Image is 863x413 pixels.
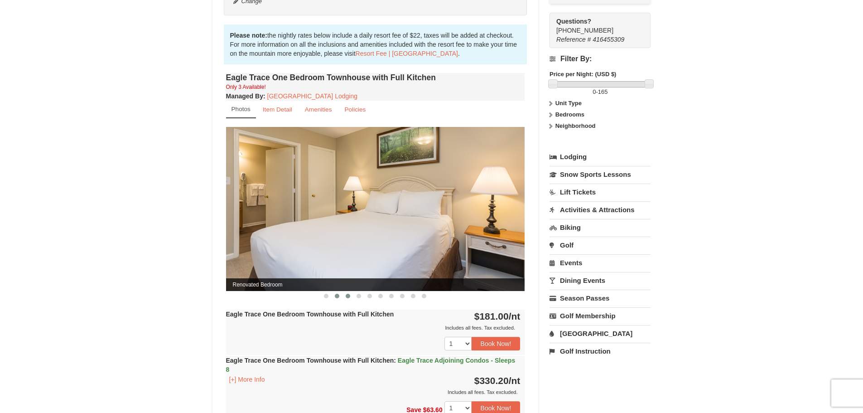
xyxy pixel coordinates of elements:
span: 0 [593,88,596,95]
strong: Neighborhood [555,122,596,129]
a: Season Passes [550,290,651,306]
h4: Eagle Trace One Bedroom Townhouse with Full Kitchen [226,73,525,82]
a: Golf [550,237,651,253]
a: Resort Fee | [GEOGRAPHIC_DATA] [356,50,458,57]
a: Events [550,254,651,271]
a: Photos [226,101,256,118]
span: : [394,357,396,364]
a: Snow Sports Lessons [550,166,651,183]
div: the nightly rates below include a daily resort fee of $22, taxes will be added at checkout. For m... [224,24,527,64]
span: /nt [509,375,521,386]
a: Golf Instruction [550,343,651,360]
a: Biking [550,219,651,236]
button: [+] More Info [226,374,268,384]
small: Photos [231,106,251,112]
a: [GEOGRAPHIC_DATA] Lodging [267,92,357,100]
span: Renovated Bedroom [226,278,525,291]
strong: Unit Type [555,100,582,107]
strong: Questions? [556,18,591,25]
span: Managed By [226,92,263,100]
a: Lodging [550,149,651,165]
small: Amenities [305,106,332,113]
span: Reference # [556,36,591,43]
strong: $181.00 [474,311,521,321]
small: Only 3 Available! [226,84,266,90]
a: Policies [338,101,371,118]
span: 416455309 [593,36,624,43]
a: Amenities [299,101,338,118]
button: Book Now! [472,337,521,350]
strong: : [226,92,265,100]
a: [GEOGRAPHIC_DATA] [550,325,651,342]
small: Item Detail [263,106,292,113]
a: Golf Membership [550,307,651,324]
strong: Price per Night: (USD $) [550,71,616,78]
strong: Eagle Trace One Bedroom Townhouse with Full Kitchen [226,311,394,318]
strong: Bedrooms [555,111,584,118]
a: Item Detail [257,101,298,118]
div: Includes all fees. Tax excluded. [226,388,521,397]
span: /nt [509,311,521,321]
span: [PHONE_NUMBER] [556,17,634,34]
a: Activities & Attractions [550,201,651,218]
h4: Filter By: [550,55,651,63]
img: Renovated Bedroom [226,127,525,291]
span: 165 [598,88,608,95]
small: Policies [344,106,366,113]
strong: Eagle Trace One Bedroom Townhouse with Full Kitchen [226,357,516,373]
a: Lift Tickets [550,184,651,200]
strong: Please note: [230,32,267,39]
label: - [550,87,651,97]
div: Includes all fees. Tax excluded. [226,323,521,332]
span: $330.20 [474,375,509,386]
a: Dining Events [550,272,651,289]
